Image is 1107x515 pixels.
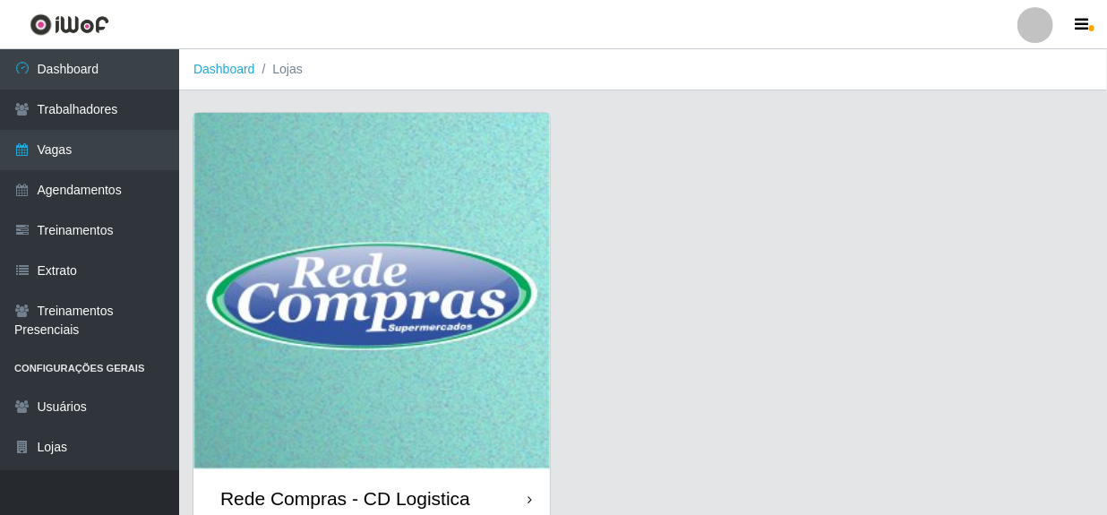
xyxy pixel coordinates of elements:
img: cardImg [193,113,550,469]
a: Dashboard [193,62,255,76]
nav: breadcrumb [179,49,1107,90]
div: Rede Compras - CD Logistica [220,487,470,510]
img: CoreUI Logo [30,13,109,36]
li: Lojas [255,60,303,79]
